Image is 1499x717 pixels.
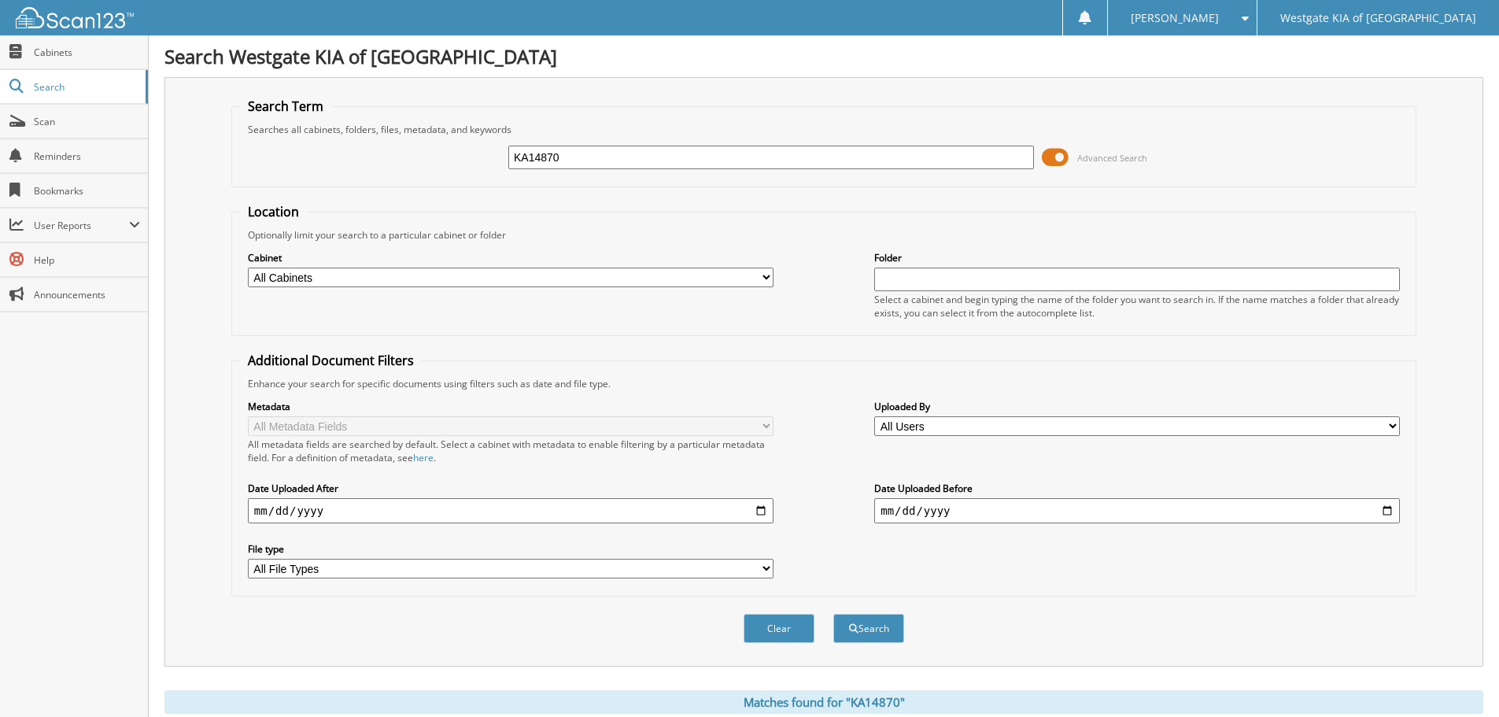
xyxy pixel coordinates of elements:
[744,614,814,643] button: Clear
[874,251,1400,264] label: Folder
[248,400,773,413] label: Metadata
[874,293,1400,320] div: Select a cabinet and begin typing the name of the folder you want to search in. If the name match...
[34,46,140,59] span: Cabinets
[413,451,434,464] a: here
[34,80,138,94] span: Search
[248,482,773,495] label: Date Uploaded After
[248,498,773,523] input: start
[1131,13,1219,23] span: [PERSON_NAME]
[16,7,134,28] img: scan123-logo-white.svg
[248,542,773,556] label: File type
[34,253,140,267] span: Help
[874,498,1400,523] input: end
[240,98,331,115] legend: Search Term
[240,228,1408,242] div: Optionally limit your search to a particular cabinet or folder
[34,219,129,232] span: User Reports
[164,43,1483,69] h1: Search Westgate KIA of [GEOGRAPHIC_DATA]
[240,203,307,220] legend: Location
[874,482,1400,495] label: Date Uploaded Before
[1077,152,1147,164] span: Advanced Search
[34,184,140,198] span: Bookmarks
[833,614,904,643] button: Search
[1280,13,1476,23] span: Westgate KIA of [GEOGRAPHIC_DATA]
[34,288,140,301] span: Announcements
[248,251,773,264] label: Cabinet
[240,352,422,369] legend: Additional Document Filters
[248,438,773,464] div: All metadata fields are searched by default. Select a cabinet with metadata to enable filtering b...
[240,377,1408,390] div: Enhance your search for specific documents using filters such as date and file type.
[34,115,140,128] span: Scan
[34,150,140,163] span: Reminders
[164,690,1483,714] div: Matches found for "KA14870"
[240,123,1408,136] div: Searches all cabinets, folders, files, metadata, and keywords
[874,400,1400,413] label: Uploaded By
